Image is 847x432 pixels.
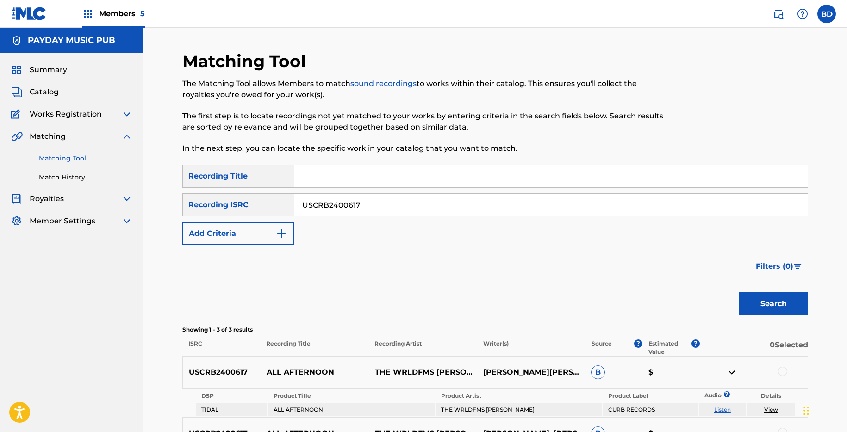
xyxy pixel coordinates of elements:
[739,292,808,315] button: Search
[11,64,22,75] img: Summary
[39,173,132,182] a: Match History
[30,86,59,98] span: Catalog
[11,216,22,227] img: Member Settings
[30,64,67,75] span: Summary
[268,403,434,416] td: ALL AFTERNOON
[140,9,145,18] span: 5
[726,367,737,378] img: contract
[30,216,95,227] span: Member Settings
[11,35,22,46] img: Accounts
[182,111,664,133] p: The first step is to locate recordings not yet matched to your works by entering criteria in the ...
[28,35,115,46] h5: PAYDAY MUSIC PUB
[196,403,267,416] td: TIDAL
[634,339,642,348] span: ?
[11,109,23,120] img: Works Registration
[11,86,59,98] a: CatalogCatalog
[603,403,698,416] td: CURB RECORDS
[368,339,477,356] p: Recording Artist
[368,367,477,378] p: THE WRLDFMS [PERSON_NAME]
[276,228,287,239] img: 9d2ae6d4665cec9f34b9.svg
[603,389,698,402] th: Product Label
[121,216,132,227] img: expand
[648,339,691,356] p: Estimated Value
[30,193,64,204] span: Royalties
[182,339,260,356] p: ISRC
[477,367,585,378] p: [PERSON_NAME][PERSON_NAME]
[11,193,22,204] img: Royalties
[196,389,267,402] th: DSP
[797,8,808,19] img: help
[182,143,664,154] p: In the next step, you can locate the specific work in your catalog that you want to match.
[700,339,808,356] p: 0 Selected
[642,367,700,378] p: $
[82,8,93,19] img: Top Rightsholders
[821,286,847,360] iframe: Resource Center
[99,8,145,19] span: Members
[182,51,311,72] h2: Matching Tool
[803,397,809,425] div: Drag
[714,406,731,413] a: Listen
[591,365,605,379] span: B
[592,339,612,356] p: Source
[764,406,778,413] a: View
[477,339,585,356] p: Writer(s)
[121,131,132,142] img: expand
[11,64,67,75] a: SummarySummary
[801,388,847,432] iframe: Chat Widget
[30,109,102,120] span: Works Registration
[182,165,808,320] form: Search Form
[121,109,132,120] img: expand
[436,403,602,416] td: THE WRLDFMS [PERSON_NAME]
[183,367,261,378] p: USCRB2400617
[817,5,836,23] div: User Menu
[794,264,802,269] img: filter
[11,86,22,98] img: Catalog
[747,389,795,402] th: Details
[261,367,369,378] p: ALL AFTERNOON
[11,7,47,20] img: MLC Logo
[769,5,788,23] a: Public Search
[30,131,66,142] span: Matching
[750,255,808,278] button: Filters (0)
[121,193,132,204] img: expand
[11,131,23,142] img: Matching
[39,154,132,163] a: Matching Tool
[182,222,294,245] button: Add Criteria
[756,261,793,272] span: Filters ( 0 )
[726,391,727,397] span: ?
[182,326,808,334] p: Showing 1 - 3 of 3 results
[436,389,602,402] th: Product Artist
[260,339,368,356] p: Recording Title
[182,78,664,100] p: The Matching Tool allows Members to match to works within their catalog. This ensures you'll coll...
[350,79,417,88] a: sound recordings
[773,8,784,19] img: search
[691,339,700,348] span: ?
[699,391,710,400] p: Audio
[268,389,434,402] th: Product Title
[793,5,812,23] div: Help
